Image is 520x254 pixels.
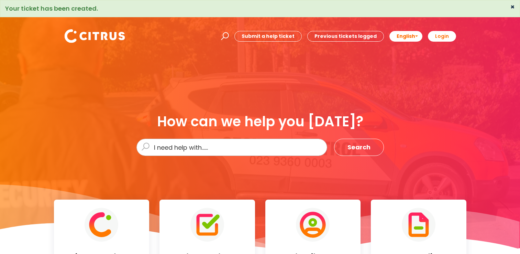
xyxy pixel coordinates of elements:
[397,33,415,40] span: English
[334,139,384,156] button: Search
[510,4,515,10] button: ×
[435,33,449,40] b: Login
[307,31,384,42] a: Previous tickets logged
[234,31,302,42] a: Submit a help ticket
[136,139,327,156] input: I need help with......
[347,142,370,153] span: Search
[136,114,384,129] div: How can we help you [DATE]?
[428,31,456,42] a: Login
